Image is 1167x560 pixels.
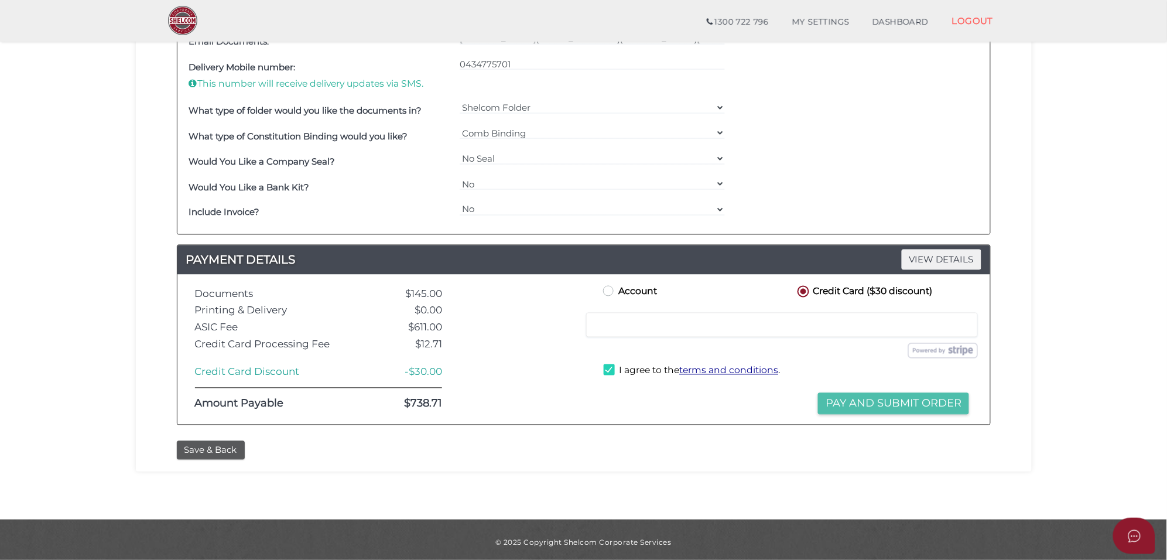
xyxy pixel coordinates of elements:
a: PAYMENT DETAILSVIEW DETAILS [177,251,990,269]
b: Would You Like a Company Seal? [189,156,336,167]
b: What type of Constitution Binding would you like? [189,131,408,142]
a: MY SETTINGS [781,11,861,34]
a: DASHBOARD [861,11,940,34]
div: ASIC Fee [186,322,357,333]
div: $0.00 [357,305,451,316]
a: terms and conditions [679,365,778,376]
a: 1300 722 796 [695,11,780,34]
b: Would You Like a Bank Kit? [189,182,310,193]
div: Documents [186,289,357,300]
div: © 2025 Copyright Shelcom Corporate Services [145,537,1023,547]
label: I agree to the . [604,364,780,379]
iframe: Secure card payment input frame [594,320,970,330]
h4: PAYMENT DETAILS [177,251,990,269]
p: This number will receive delivery updates via SMS. [189,77,454,90]
div: Amount Payable [186,398,357,410]
div: $145.00 [357,289,451,300]
div: $738.71 [357,398,451,410]
div: Credit Card Discount [186,367,357,378]
b: Delivery Mobile number: [189,62,296,73]
div: Credit Card Processing Fee [186,339,357,350]
input: Please enter a valid 10-digit phone number [460,57,725,70]
b: What type of folder would you like the documents in? [189,105,422,116]
label: Account [601,284,657,298]
button: Open asap [1113,518,1155,554]
b: Include Invoice? [189,207,260,218]
label: Credit Card ($30 discount) [795,284,932,298]
button: Save & Back [177,441,245,460]
span: VIEW DETAILS [902,250,981,270]
a: LOGOUT [940,9,1005,33]
div: Printing & Delivery [186,305,357,316]
div: -$30.00 [357,367,451,378]
div: $611.00 [357,322,451,333]
div: $12.71 [357,339,451,350]
img: stripe.png [908,343,978,358]
button: Pay and Submit Order [818,393,969,415]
